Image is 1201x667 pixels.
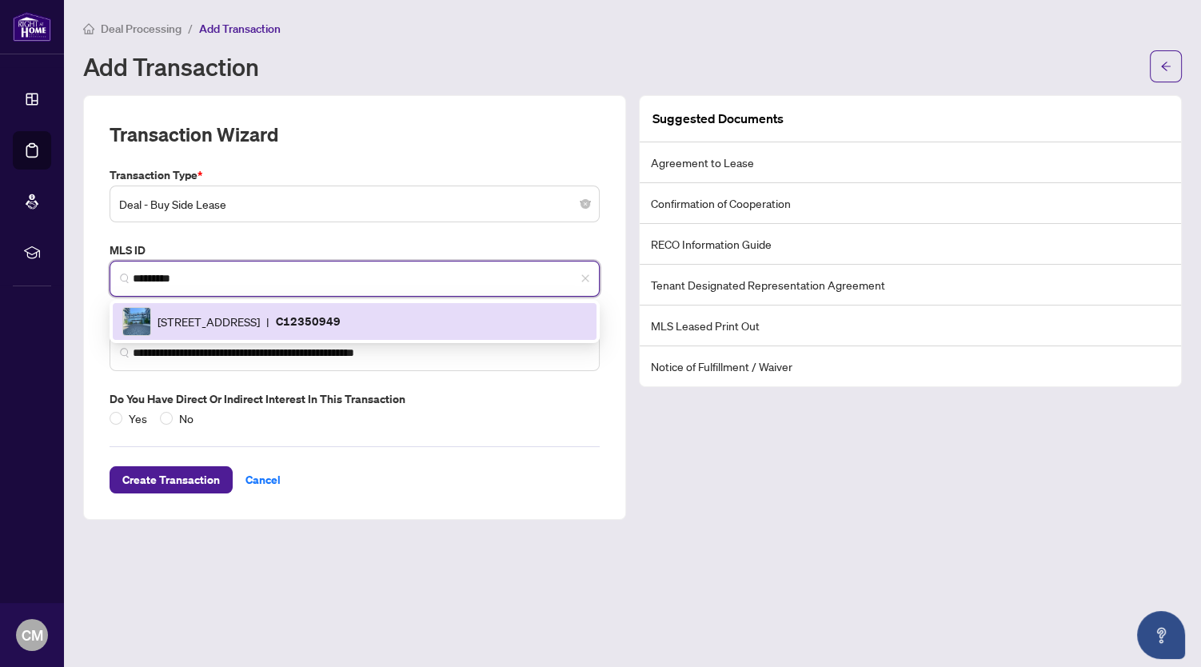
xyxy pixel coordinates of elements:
[122,467,220,493] span: Create Transaction
[199,22,281,36] span: Add Transaction
[120,348,130,357] img: search_icon
[640,142,1181,183] li: Agreement to Lease
[640,224,1181,265] li: RECO Information Guide
[640,346,1181,386] li: Notice of Fulfillment / Waiver
[122,409,154,427] span: Yes
[1137,611,1185,659] button: Open asap
[581,274,590,283] span: close
[22,624,43,646] span: CM
[640,183,1181,224] li: Confirmation of Cooperation
[119,189,590,219] span: Deal - Buy Side Lease
[110,466,233,493] button: Create Transaction
[101,22,182,36] span: Deal Processing
[110,242,600,259] label: MLS ID
[1160,61,1171,72] span: arrow-left
[640,265,1181,306] li: Tenant Designated Representation Agreement
[83,23,94,34] span: home
[581,199,590,209] span: close-circle
[188,19,193,38] li: /
[173,409,200,427] span: No
[245,467,281,493] span: Cancel
[110,390,600,408] label: Do you have direct or indirect interest in this transaction
[652,109,784,129] article: Suggested Documents
[110,122,278,147] h2: Transaction Wizard
[640,306,1181,346] li: MLS Leased Print Out
[83,54,259,79] h1: Add Transaction
[13,12,51,42] img: logo
[110,166,600,184] label: Transaction Type
[110,316,600,333] label: Property Address
[120,274,130,283] img: search_icon
[233,466,293,493] button: Cancel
